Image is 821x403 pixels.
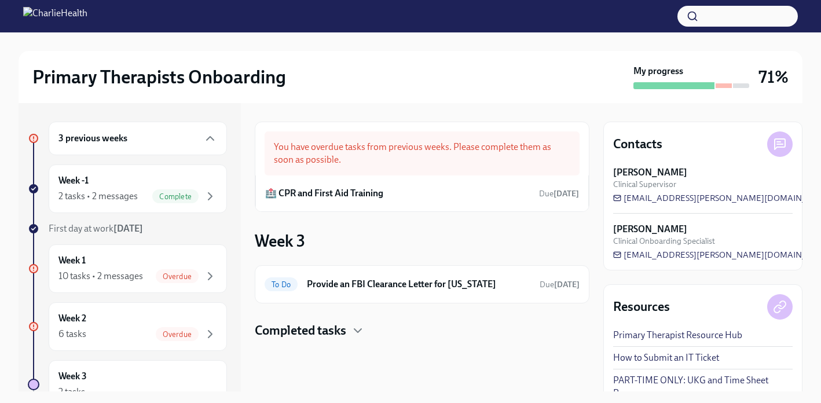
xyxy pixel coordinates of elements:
div: Completed tasks [255,322,589,339]
h3: Week 3 [255,230,305,251]
h6: 3 previous weeks [58,132,127,145]
span: Due [540,280,580,290]
div: 2 tasks [58,386,85,398]
a: To DoProvide an FBI Clearance Letter for [US_STATE]Due[DATE] [265,275,580,294]
a: 🏥 CPR and First Aid TrainingDue[DATE] [265,185,579,202]
h4: Contacts [613,135,662,153]
strong: My progress [633,65,683,78]
strong: [DATE] [113,223,143,234]
span: Complete [152,192,199,201]
span: Clinical Onboarding Specialist [613,236,715,247]
span: August 23rd, 2025 10:00 [539,188,579,199]
h6: Week -1 [58,174,89,187]
div: 10 tasks • 2 messages [58,270,143,283]
a: PART-TIME ONLY: UKG and Time Sheet Resource [613,374,793,400]
span: Overdue [156,330,199,339]
span: Clinical Supervisor [613,179,676,190]
div: You have overdue tasks from previous weeks. Please complete them as soon as possible. [265,131,580,175]
h6: Week 2 [58,312,86,325]
a: Primary Therapist Resource Hub [613,329,742,342]
span: To Do [265,280,298,289]
h6: Week 3 [58,370,87,383]
strong: [DATE] [554,280,580,290]
h6: 🏥 CPR and First Aid Training [265,187,383,200]
h6: Week 1 [58,254,86,267]
a: Week 26 tasksOverdue [28,302,227,351]
h2: Primary Therapists Onboarding [32,65,286,89]
strong: [PERSON_NAME] [613,223,687,236]
h6: Provide an FBI Clearance Letter for [US_STATE] [307,278,530,291]
h3: 71% [758,67,789,87]
strong: [PERSON_NAME] [613,166,687,179]
a: Week 110 tasks • 2 messagesOverdue [28,244,227,293]
a: First day at work[DATE] [28,222,227,235]
img: CharlieHealth [23,7,87,25]
span: September 18th, 2025 10:00 [540,279,580,290]
a: Week -12 tasks • 2 messagesComplete [28,164,227,213]
span: Overdue [156,272,199,281]
div: 6 tasks [58,328,86,340]
h4: Completed tasks [255,322,346,339]
div: 3 previous weeks [49,122,227,155]
h4: Resources [613,298,670,316]
div: 2 tasks • 2 messages [58,190,138,203]
span: Due [539,189,579,199]
strong: [DATE] [554,189,579,199]
a: How to Submit an IT Ticket [613,351,719,364]
span: First day at work [49,223,143,234]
